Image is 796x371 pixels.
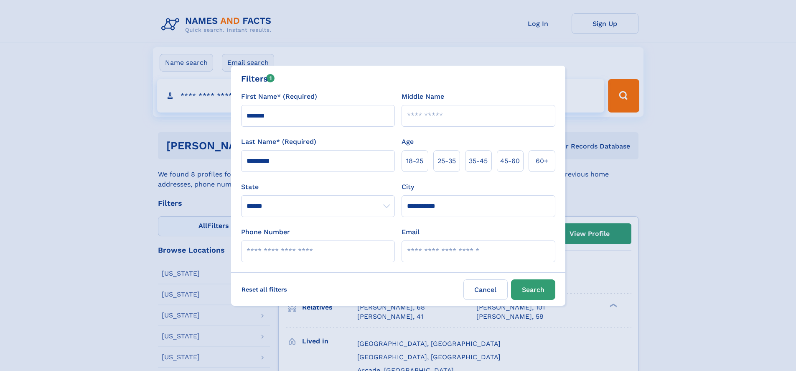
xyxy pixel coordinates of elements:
[241,92,317,102] label: First Name* (Required)
[402,182,414,192] label: City
[469,156,488,166] span: 35‑45
[241,72,275,85] div: Filters
[511,279,555,300] button: Search
[241,137,316,147] label: Last Name* (Required)
[402,227,420,237] label: Email
[536,156,548,166] span: 60+
[241,182,395,192] label: State
[437,156,456,166] span: 25‑35
[241,227,290,237] label: Phone Number
[402,92,444,102] label: Middle Name
[500,156,520,166] span: 45‑60
[402,137,414,147] label: Age
[236,279,292,299] label: Reset all filters
[406,156,423,166] span: 18‑25
[463,279,508,300] label: Cancel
